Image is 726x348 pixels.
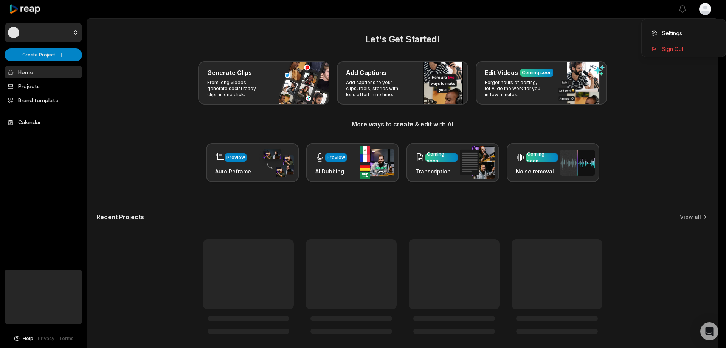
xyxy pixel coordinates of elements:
img: transcription.png [460,146,495,179]
h2: Let's Get Started! [96,33,709,46]
div: Preview [327,154,345,161]
a: Home [5,66,82,78]
h3: More ways to create & edit with AI [96,120,709,129]
a: Projects [5,80,82,92]
img: auto_reframe.png [259,148,294,178]
img: noise_removal.png [560,150,595,176]
span: Help [23,335,33,342]
h3: Edit Videos [485,68,518,77]
h3: Noise removal [516,167,558,175]
div: Coming soon [427,151,456,164]
div: Coming soon [527,151,556,164]
button: Create Project [5,48,82,61]
div: Open Intercom Messenger [700,322,718,340]
a: Terms [59,335,74,342]
h3: Auto Reframe [215,167,251,175]
a: Calendar [5,116,82,128]
span: Sign Out [662,45,683,53]
a: Brand template [5,94,82,106]
a: Privacy [38,335,54,342]
p: Forget hours of editing, let AI do the work for you in few minutes. [485,80,543,98]
p: From long videos generate social ready clips in one click. [207,80,266,98]
img: ai_dubbing.png [360,146,394,179]
h3: Add Captions [346,68,386,77]
h3: Transcription [416,167,458,175]
a: View all [680,213,701,221]
p: Add captions to your clips, reels, stories with less effort in no time. [346,80,405,98]
h3: AI Dubbing [315,167,347,175]
div: Preview [226,154,245,161]
h3: Generate Clips [207,68,252,77]
span: Settings [662,29,682,37]
div: Coming soon [522,69,552,76]
h2: Recent Projects [96,213,144,221]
